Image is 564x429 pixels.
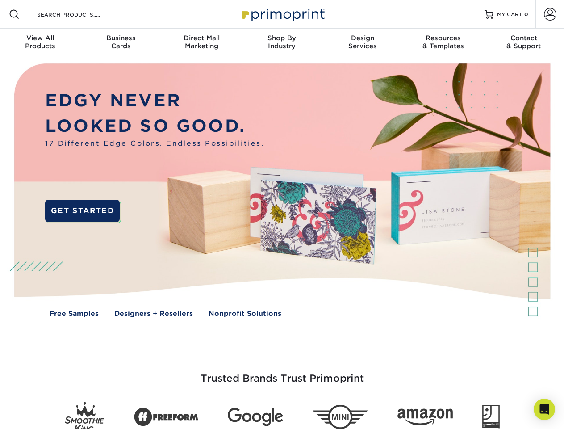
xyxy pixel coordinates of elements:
img: Amazon [397,409,453,426]
p: EDGY NEVER [45,88,264,114]
a: Shop ByIndustry [242,29,322,57]
a: DesignServices [322,29,403,57]
a: GET STARTED [45,200,120,222]
span: 0 [524,11,528,17]
div: Services [322,34,403,50]
h3: Trusted Brands Trust Primoprint [21,351,543,395]
div: & Templates [403,34,483,50]
a: Contact& Support [484,29,564,57]
img: Primoprint [238,4,327,24]
iframe: Google Customer Reviews [2,402,76,426]
input: SEARCH PRODUCTS..... [36,9,123,20]
span: Contact [484,34,564,42]
span: Shop By [242,34,322,42]
img: Goodwill [482,405,500,429]
img: Google [228,408,283,426]
div: Open Intercom Messenger [534,399,555,420]
a: Nonprofit Solutions [209,309,281,319]
span: 17 Different Edge Colors. Endless Possibilities. [45,139,264,149]
span: MY CART [497,11,522,18]
div: & Support [484,34,564,50]
a: Free Samples [50,309,99,319]
div: Industry [242,34,322,50]
a: BusinessCards [80,29,161,57]
span: Resources [403,34,483,42]
div: Marketing [161,34,242,50]
p: LOOKED SO GOOD. [45,114,264,139]
a: Resources& Templates [403,29,483,57]
span: Direct Mail [161,34,242,42]
a: Designers + Resellers [114,309,193,319]
span: Business [80,34,161,42]
a: Direct MailMarketing [161,29,242,57]
span: Design [322,34,403,42]
div: Cards [80,34,161,50]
